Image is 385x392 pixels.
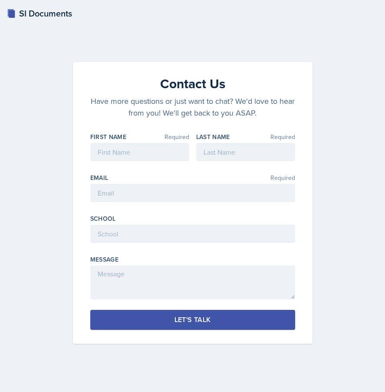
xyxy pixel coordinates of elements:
p: Have more questions or just want to chat? We'd love to hear from you! We'll get back to you ASAP. [90,95,295,119]
span: Required [270,175,295,181]
button: Let's Talk [90,310,295,330]
label: Last Name [196,133,230,141]
input: Last Name [196,143,295,161]
span: Required [165,134,189,140]
div: Let's Talk [174,316,211,324]
label: First Name [90,133,127,141]
span: Required [270,134,295,140]
input: First Name [90,143,189,161]
h2: Contact Us [90,76,295,92]
input: School [90,225,295,243]
input: Email [90,184,295,202]
a: SI Documents [7,7,72,20]
label: School [90,214,116,223]
label: Message [90,255,118,264]
label: Email [90,173,109,182]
